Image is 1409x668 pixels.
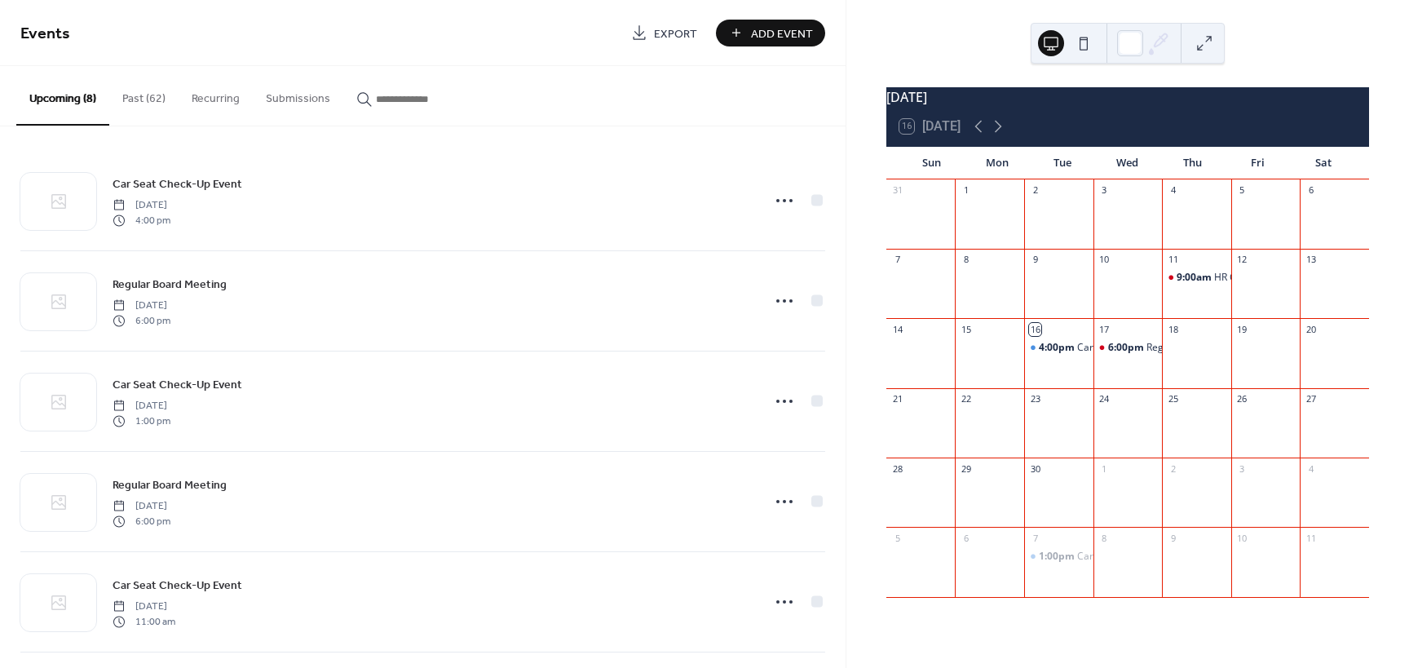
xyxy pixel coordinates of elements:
div: Wed [1095,147,1160,179]
span: Regular Board Meeting [113,276,227,294]
span: 1:00pm [1039,550,1077,564]
div: 2 [1167,462,1179,475]
a: Export [619,20,709,46]
button: Submissions [253,66,343,124]
div: Thu [1160,147,1226,179]
div: 31 [891,184,903,197]
a: Car Seat Check-Up Event [113,375,242,394]
span: [DATE] [113,599,175,614]
div: Tue [1030,147,1095,179]
div: 8 [960,254,972,266]
span: 6:00 pm [113,313,170,328]
div: Car Seat Check-Up Event [1024,550,1093,564]
button: Past (62) [109,66,179,124]
div: 15 [960,323,972,335]
div: 25 [1167,393,1179,405]
a: Regular Board Meeting [113,476,227,494]
div: 5 [891,532,903,544]
span: Events [20,18,70,50]
div: Mon [965,147,1030,179]
div: 4 [1167,184,1179,197]
span: Car Seat Check-Up Event [113,176,242,193]
span: 11:00 am [113,614,175,629]
div: 6 [960,532,972,544]
a: Regular Board Meeting [113,275,227,294]
a: Car Seat Check-Up Event [113,175,242,193]
div: Car Seat Check-Up Event [1077,341,1190,355]
div: 7 [891,254,903,266]
div: 9 [1167,532,1179,544]
span: 4:00 pm [113,213,170,228]
div: 24 [1098,393,1111,405]
div: HR Committee Meeting [1214,271,1320,285]
div: 18 [1167,323,1179,335]
div: 9 [1029,254,1041,266]
div: Car Seat Check-Up Event [1077,550,1190,564]
div: 30 [1029,462,1041,475]
span: [DATE] [113,198,170,213]
div: 20 [1305,323,1317,335]
div: Car Seat Check-Up Event [1024,341,1093,355]
span: Add Event [751,25,813,42]
span: 1:00 pm [113,414,170,428]
div: [DATE] [886,87,1369,107]
div: 11 [1305,532,1317,544]
span: 4:00pm [1039,341,1077,355]
div: 5 [1236,184,1248,197]
div: Sat [1291,147,1356,179]
div: 1 [1098,462,1111,475]
div: 27 [1305,393,1317,405]
div: 7 [1029,532,1041,544]
div: Regular Board Meeting [1093,341,1163,355]
div: 10 [1236,532,1248,544]
div: 3 [1098,184,1111,197]
div: 6 [1305,184,1317,197]
span: 6:00pm [1108,341,1146,355]
div: 10 [1098,254,1111,266]
span: Car Seat Check-Up Event [113,377,242,394]
span: [DATE] [113,499,170,514]
div: Sun [899,147,965,179]
div: 21 [891,393,903,405]
div: 14 [891,323,903,335]
div: Fri [1226,147,1291,179]
div: 12 [1236,254,1248,266]
div: 23 [1029,393,1041,405]
span: Export [654,25,697,42]
div: 26 [1236,393,1248,405]
span: [DATE] [113,299,170,313]
div: 17 [1098,323,1111,335]
div: 13 [1305,254,1317,266]
button: Add Event [716,20,825,46]
span: Car Seat Check-Up Event [113,577,242,595]
div: 2 [1029,184,1041,197]
div: 16 [1029,323,1041,335]
div: 11 [1167,254,1179,266]
div: 29 [960,462,972,475]
button: Recurring [179,66,253,124]
span: Regular Board Meeting [113,477,227,494]
div: HR Committee Meeting [1162,271,1231,285]
span: 9:00am [1177,271,1214,285]
div: 4 [1305,462,1317,475]
div: 19 [1236,323,1248,335]
a: Car Seat Check-Up Event [113,576,242,595]
div: 28 [891,462,903,475]
div: 8 [1098,532,1111,544]
span: [DATE] [113,399,170,414]
div: Regular Board Meeting [1146,341,1252,355]
div: 3 [1236,462,1248,475]
span: 6:00 pm [113,514,170,529]
button: Upcoming (8) [16,66,109,126]
div: 22 [960,393,972,405]
div: 1 [960,184,972,197]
